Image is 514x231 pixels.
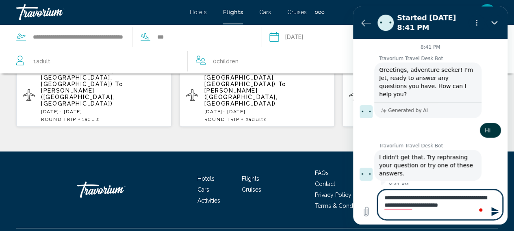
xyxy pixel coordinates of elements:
[242,175,259,182] a: Flights
[278,81,286,87] span: To
[242,186,261,193] a: Cruises
[197,175,215,182] a: Hotels
[343,63,498,127] button: From [PERSON_NAME] Intl (YYZ-[GEOGRAPHIC_DATA], [GEOGRAPHIC_DATA]) To [PERSON_NAME] ([GEOGRAPHIC_...
[217,58,239,65] span: Children
[33,56,50,67] span: 1
[16,4,182,20] a: Travorium
[353,6,507,225] iframe: To enrich screen reader interactions, please activate Accessibility in Grammarly extension settings
[315,6,324,19] button: Extra navigation items
[315,203,367,209] a: Terms & Conditions
[213,56,239,67] span: 0
[249,117,267,122] span: Adults
[287,9,307,15] a: Cruises
[41,117,76,122] span: ROUND TRIP
[204,87,278,107] span: [PERSON_NAME] ([GEOGRAPHIC_DATA], [GEOGRAPHIC_DATA])
[77,177,158,202] a: Travorium
[315,181,335,187] a: Contact
[197,197,220,204] a: Activities
[115,81,123,87] span: To
[223,9,243,15] a: Flights
[41,68,148,87] span: [PERSON_NAME] Intl (YYZ-[GEOGRAPHIC_DATA], [GEOGRAPHIC_DATA])
[315,170,329,176] a: FAQs
[204,117,240,122] span: ROUND TRIP
[41,109,165,114] p: [DATE] - [DATE]
[269,25,392,49] button: Depart date: Aug 31, 2025
[82,117,100,122] span: 1
[8,49,375,73] button: Travelers: 1 adult, 0 children
[204,109,328,114] p: [DATE] - [DATE]
[85,117,100,122] span: Adult
[41,87,115,107] span: [PERSON_NAME] ([GEOGRAPHIC_DATA], [GEOGRAPHIC_DATA])
[197,186,209,193] a: Cars
[204,68,312,87] span: [PERSON_NAME] Intl (YYZ-[GEOGRAPHIC_DATA], [GEOGRAPHIC_DATA])
[477,4,498,21] button: User Menu
[36,58,50,65] span: Adult
[180,63,335,127] button: From [PERSON_NAME] Intl (YYZ-[GEOGRAPHIC_DATA], [GEOGRAPHIC_DATA]) To [PERSON_NAME] ([GEOGRAPHIC_...
[315,192,351,198] a: Privacy Policy
[245,117,267,122] span: 2
[16,63,171,127] button: From [PERSON_NAME] Intl (YYZ-[GEOGRAPHIC_DATA], [GEOGRAPHIC_DATA]) To [PERSON_NAME] ([GEOGRAPHIC_...
[190,9,207,15] a: Hotels
[259,9,271,15] a: Cars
